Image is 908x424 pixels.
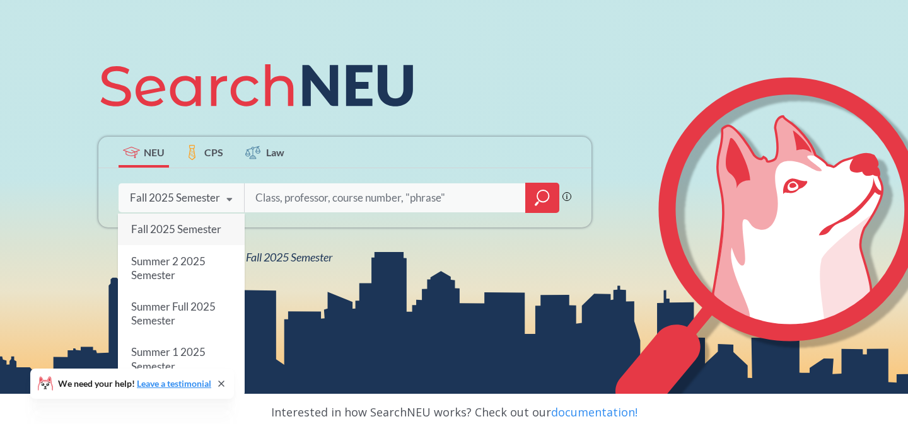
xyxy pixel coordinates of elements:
span: Summer Full 2025 Semester [131,300,216,327]
span: We need your help! [58,379,211,388]
a: Leave a testimonial [137,378,211,389]
span: Summer 2 2025 Semester [131,255,206,282]
svg: magnifying glass [535,189,550,207]
span: Fall 2025 Semester [131,222,221,236]
div: magnifying glass [525,183,559,213]
span: CPS [204,145,223,159]
span: Summer 1 2025 Semester [131,346,206,373]
span: NEU Fall 2025 Semester [222,250,332,264]
input: Class, professor, course number, "phrase" [254,185,516,211]
span: Law [266,145,284,159]
div: Fall 2025 Semester [130,191,220,205]
a: documentation! [551,404,637,420]
span: NEU [144,145,165,159]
